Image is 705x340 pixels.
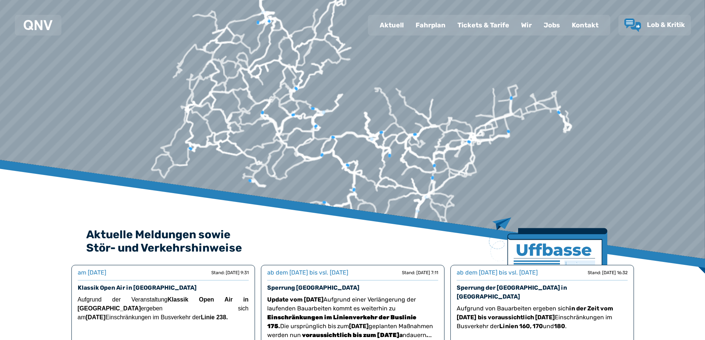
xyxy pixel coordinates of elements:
[402,270,438,276] div: Stand: [DATE] 7:11
[538,16,566,35] a: Jobs
[457,305,613,321] strong: in der Zeit vom [DATE]
[457,304,628,331] p: Aufgrund von Bauarbeiten ergeben sich Einschränkungen im Busverkehr der und .
[349,323,369,330] strong: [DATE]
[301,331,403,339] strong: a
[647,21,685,29] span: Lob & Kritik
[499,323,543,330] strong: Linien 160, 170
[267,296,323,303] strong: Update vom [DATE]
[78,268,106,277] div: am [DATE]
[201,314,228,320] strong: Linie 238.
[267,284,359,291] a: Sperrung [GEOGRAPHIC_DATA]
[78,296,249,320] span: Aufgrund der Veranstaltung ergeben sich am Einschränkungen im Busverkehr der
[515,16,538,35] a: Wir
[457,284,567,300] a: Sperrung der [GEOGRAPHIC_DATA] in [GEOGRAPHIC_DATA]
[86,314,105,320] strong: [DATE]
[211,270,249,276] div: Stand: [DATE] 9:31
[24,18,53,33] a: QNV Logo
[374,16,410,35] a: Aktuell
[267,314,416,330] strong: .
[78,296,249,312] strong: Klassik Open Air in [GEOGRAPHIC_DATA]
[267,295,438,340] p: Aufgrund einer Verlängerung der laufenden Bauarbeiten kommt es weiterhin zu Die ursprünglich bis ...
[451,16,515,35] a: Tickets & Tarife
[489,218,607,310] img: Zeitung mit Titel Uffbase
[478,314,555,321] strong: bis voraussichtlich [DATE]
[78,284,197,291] a: Klassik Open Air in [GEOGRAPHIC_DATA]
[302,331,399,339] strong: voraussichtlich bis zum [DATE]
[86,228,619,255] h2: Aktuelle Meldungen sowie Stör- und Verkehrshinweise
[24,20,53,30] img: QNV Logo
[267,268,348,277] div: ab dem [DATE] bis vsl. [DATE]
[267,314,416,330] strong: Einschränkungen im Linienverkehr der Buslinie 175
[554,323,565,330] strong: 180
[566,16,604,35] a: Kontakt
[426,331,432,339] strong: .
[588,270,628,276] div: Stand: [DATE] 16:32
[410,16,451,35] a: Fahrplan
[624,18,685,32] a: Lob & Kritik
[457,268,538,277] div: ab dem [DATE] bis vsl. [DATE]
